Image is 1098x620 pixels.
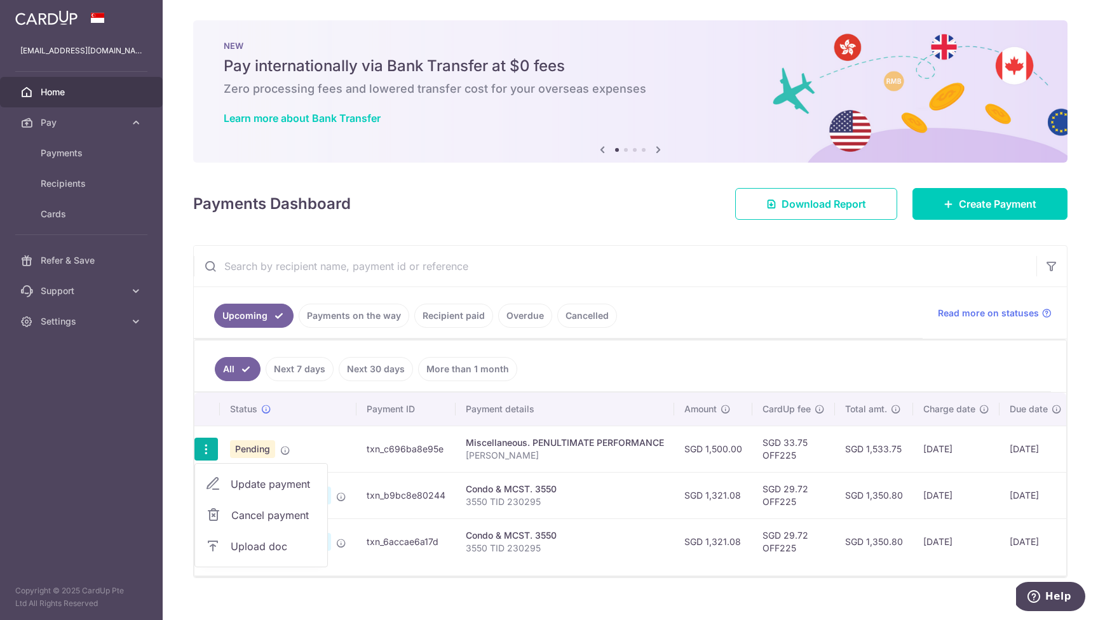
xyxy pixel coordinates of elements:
[1016,582,1085,614] iframe: Opens a widget where you can find more information
[41,285,125,297] span: Support
[193,192,351,215] h4: Payments Dashboard
[41,208,125,220] span: Cards
[752,472,835,518] td: SGD 29.72 OFF225
[194,246,1036,286] input: Search by recipient name, payment id or reference
[418,357,517,381] a: More than 1 month
[224,112,381,125] a: Learn more about Bank Transfer
[41,116,125,129] span: Pay
[938,307,1052,320] a: Read more on statuses
[224,81,1037,97] h6: Zero processing fees and lowered transfer cost for your overseas expenses
[912,188,1067,220] a: Create Payment
[835,472,913,518] td: SGD 1,350.80
[466,483,664,495] div: Condo & MCST. 3550
[224,41,1037,51] p: NEW
[835,426,913,472] td: SGD 1,533.75
[466,449,664,462] p: [PERSON_NAME]
[466,436,664,449] div: Miscellaneous. PENULTIMATE PERFORMANCE
[752,426,835,472] td: SGD 33.75 OFF225
[782,196,866,212] span: Download Report
[41,177,125,190] span: Recipients
[193,20,1067,163] img: Bank transfer banner
[41,254,125,267] span: Refer & Save
[414,304,493,328] a: Recipient paid
[15,10,78,25] img: CardUp
[684,403,717,415] span: Amount
[230,440,275,458] span: Pending
[466,542,664,555] p: 3550 TID 230295
[224,56,1037,76] h5: Pay internationally via Bank Transfer at $0 fees
[266,357,334,381] a: Next 7 days
[762,403,811,415] span: CardUp fee
[923,403,975,415] span: Charge date
[20,44,142,57] p: [EMAIL_ADDRESS][DOMAIN_NAME]
[938,307,1039,320] span: Read more on statuses
[1010,403,1048,415] span: Due date
[41,315,125,328] span: Settings
[356,518,456,565] td: txn_6accae6a17d
[1000,518,1072,565] td: [DATE]
[466,529,664,542] div: Condo & MCST. 3550
[913,518,1000,565] td: [DATE]
[557,304,617,328] a: Cancelled
[498,304,552,328] a: Overdue
[456,393,674,426] th: Payment details
[1000,472,1072,518] td: [DATE]
[674,472,752,518] td: SGD 1,321.08
[339,357,413,381] a: Next 30 days
[835,518,913,565] td: SGD 1,350.80
[299,304,409,328] a: Payments on the way
[466,495,664,508] p: 3550 TID 230295
[1000,426,1072,472] td: [DATE]
[215,357,261,381] a: All
[214,304,294,328] a: Upcoming
[41,86,125,98] span: Home
[230,403,257,415] span: Status
[356,426,456,472] td: txn_c696ba8e95e
[41,147,125,159] span: Payments
[735,188,897,220] a: Download Report
[959,196,1036,212] span: Create Payment
[845,403,887,415] span: Total amt.
[356,393,456,426] th: Payment ID
[913,426,1000,472] td: [DATE]
[752,518,835,565] td: SGD 29.72 OFF225
[356,472,456,518] td: txn_b9bc8e80244
[674,426,752,472] td: SGD 1,500.00
[674,518,752,565] td: SGD 1,321.08
[913,472,1000,518] td: [DATE]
